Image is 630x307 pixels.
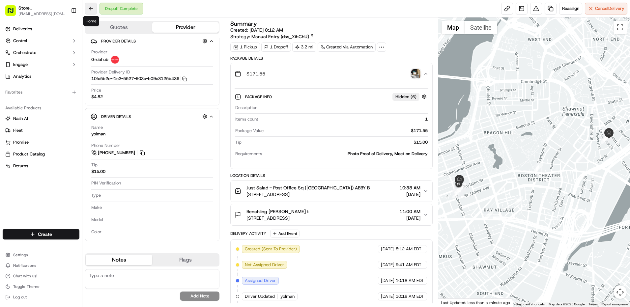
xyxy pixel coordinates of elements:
span: Hidden ( 6 ) [395,94,416,100]
span: Name [91,125,103,130]
span: Reassign [562,6,579,12]
div: 1 Pickup [230,42,260,52]
span: Cancel Delivery [595,6,624,12]
span: [PHONE_NUMBER] [98,150,135,156]
div: 3 [604,127,613,135]
button: Toggle Theme [3,282,79,291]
img: 5e692f75ce7d37001a5d71f1 [111,56,119,64]
span: Nash AI [13,116,28,122]
div: 📗 [7,130,12,135]
span: [STREET_ADDRESS] [246,191,370,198]
button: Product Catalog [3,149,79,159]
img: 1736555255976-a54dd68f-1ca7-489b-9aae-adbdc363a1c4 [7,63,18,75]
a: [PHONE_NUMBER] [91,149,146,156]
span: Type [91,192,101,198]
span: Analytics [13,73,31,79]
span: Toggle Theme [13,284,40,289]
div: Favorites [3,87,79,98]
button: Control [3,36,79,46]
span: 11:00 AM [399,208,420,215]
img: 1727276513143-84d647e1-66c0-4f92-a045-3c9f9f5dfd92 [14,63,26,75]
a: Manual Entry (dss_XihChU) [251,33,314,40]
button: Engage [3,59,79,70]
span: 10:38 AM [399,184,420,191]
span: Not Assigned Driver [245,262,284,268]
span: Engage [13,62,28,68]
button: Promise [3,137,79,148]
span: $4.82 [91,94,103,100]
div: Past conversations [7,86,44,91]
div: 5 [601,135,609,144]
button: Notes [86,255,152,265]
div: 7 [534,163,543,172]
span: • [89,102,91,107]
div: 8 [515,196,523,205]
button: Toggle fullscreen view [614,21,627,34]
span: Create [38,231,52,237]
span: Driver Updated [245,293,275,299]
span: Settings [13,252,28,258]
span: Price [91,87,101,93]
a: Report a map error [602,302,628,306]
div: $15.00 [91,169,105,175]
button: Store [STREET_ADDRESS] ([GEOGRAPHIC_DATA]) (Just Salad)[EMAIL_ADDRESS][DOMAIN_NAME] [3,3,68,18]
span: [EMAIL_ADDRESS][DOMAIN_NAME] [18,11,67,16]
a: Open this area in Google Maps (opens a new window) [440,298,462,307]
span: [DATE] [381,246,394,252]
button: Start new chat [112,65,120,73]
button: photo_proof_of_delivery image [411,69,420,78]
button: Fleet [3,125,79,136]
button: Flags [152,255,219,265]
a: Fleet [5,127,77,133]
span: Chat with us! [13,273,37,279]
span: Items count [235,116,258,122]
div: Strategy: [230,33,314,40]
span: 10:18 AM EDT [396,278,424,284]
button: Store [STREET_ADDRESS] ([GEOGRAPHIC_DATA]) (Just Salad) [18,5,67,11]
a: Product Catalog [5,151,77,157]
span: yolman [280,293,295,299]
div: We're available if you need us! [30,70,91,75]
span: Fleet [13,127,23,133]
button: Orchestrate [3,47,79,58]
span: Benchling [PERSON_NAME] t [246,208,309,215]
h3: Summary [230,21,257,27]
span: Provider Delivery ID [91,69,130,75]
button: Nash AI [3,113,79,124]
button: 10fc5b2e-f1c2-5527-903c-b09e3125b436 [91,76,187,82]
button: Show street map [442,21,465,34]
input: Got a question? Start typing here... [17,42,119,49]
span: Driver Details [101,114,131,119]
div: Home [83,16,99,26]
span: Requirements [235,151,262,157]
button: Keyboard shortcuts [516,302,545,307]
span: 10:18 AM EDT [396,293,424,299]
span: PIN Verification [91,180,121,186]
a: Powered byPylon [46,145,80,151]
a: Promise [5,139,77,145]
div: Package Details [230,56,433,61]
button: Chat with us! [3,271,79,281]
div: Created via Automation [318,42,376,52]
span: Model [91,217,103,223]
div: $171.55 [266,128,428,134]
span: [DATE] 8:12 AM [249,27,283,33]
img: Nash [7,7,20,20]
span: 8:12 AM EDT [396,246,421,252]
span: Assigned Driver [245,278,276,284]
div: Start new chat [30,63,108,70]
span: API Documentation [62,129,106,136]
p: Welcome 👋 [7,26,120,37]
button: $171.55photo_proof_of_delivery image [231,63,432,84]
div: 3.2 mi [292,42,316,52]
span: Just Salad - Post Office Sq ([GEOGRAPHIC_DATA]) ABBY B [246,184,370,191]
span: Tip [235,139,242,145]
button: Hidden (6) [392,93,428,101]
button: CancelDelivery [585,3,627,14]
span: [DATE] [92,102,106,107]
span: Grubhub [91,57,108,63]
span: Phone Number [91,143,120,149]
button: Settings [3,250,79,260]
span: Pylon [66,146,80,151]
